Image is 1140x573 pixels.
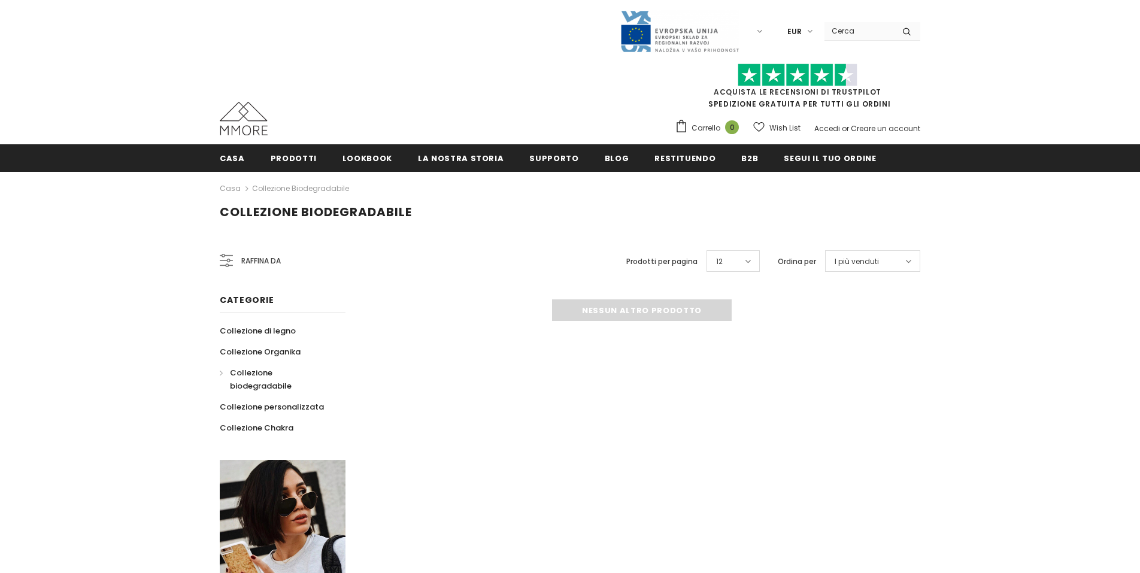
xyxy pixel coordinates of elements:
span: Collezione Chakra [220,422,293,433]
a: Collezione di legno [220,320,296,341]
span: Segui il tuo ordine [784,153,876,164]
img: Fidati di Pilot Stars [738,63,857,87]
a: Collezione biodegradabile [220,362,332,396]
img: Casi MMORE [220,102,268,135]
span: EUR [787,26,802,38]
span: Collezione biodegradabile [230,367,292,392]
span: 0 [725,120,739,134]
a: Collezione personalizzata [220,396,324,417]
a: Collezione Organika [220,341,301,362]
span: Lookbook [342,153,392,164]
a: Creare un account [851,123,920,134]
span: Restituendo [654,153,715,164]
a: B2B [741,144,758,171]
a: Wish List [753,117,801,138]
span: Collezione di legno [220,325,296,336]
span: Wish List [769,122,801,134]
span: B2B [741,153,758,164]
img: Javni Razpis [620,10,739,53]
span: or [842,123,849,134]
input: Search Site [824,22,893,40]
a: Segui il tuo ordine [784,144,876,171]
label: Prodotti per pagina [626,256,698,268]
a: La nostra storia [418,144,504,171]
span: Collezione personalizzata [220,401,324,413]
span: Raffina da [241,254,281,268]
span: Prodotti [271,153,317,164]
span: supporto [529,153,578,164]
a: Restituendo [654,144,715,171]
span: Collezione biodegradabile [220,204,412,220]
a: supporto [529,144,578,171]
a: Carrello 0 [675,119,745,137]
span: Carrello [692,122,720,134]
a: Prodotti [271,144,317,171]
span: Casa [220,153,245,164]
a: Accedi [814,123,840,134]
span: La nostra storia [418,153,504,164]
a: Casa [220,181,241,196]
span: I più venduti [835,256,879,268]
span: Categorie [220,294,274,306]
span: SPEDIZIONE GRATUITA PER TUTTI GLI ORDINI [675,69,920,109]
a: Javni Razpis [620,26,739,36]
a: Collezione biodegradabile [252,183,349,193]
a: Lookbook [342,144,392,171]
a: Casa [220,144,245,171]
a: Collezione Chakra [220,417,293,438]
span: 12 [716,256,723,268]
span: Blog [605,153,629,164]
span: Collezione Organika [220,346,301,357]
a: Acquista le recensioni di TrustPilot [714,87,881,97]
label: Ordina per [778,256,816,268]
a: Blog [605,144,629,171]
